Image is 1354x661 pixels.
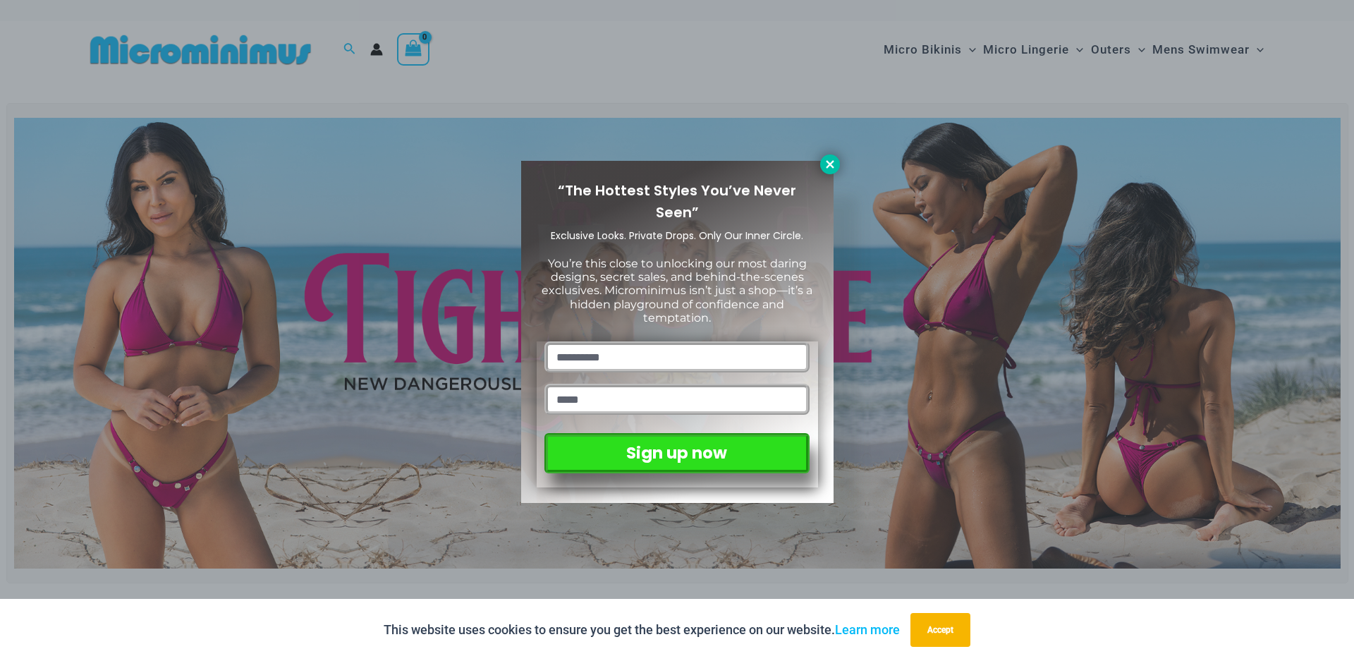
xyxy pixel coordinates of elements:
a: Learn more [835,622,900,637]
span: “The Hottest Styles You’ve Never Seen” [558,181,796,222]
span: You’re this close to unlocking our most daring designs, secret sales, and behind-the-scenes exclu... [542,257,812,325]
button: Sign up now [544,433,809,473]
p: This website uses cookies to ensure you get the best experience on our website. [384,619,900,641]
button: Close [820,154,840,174]
span: Exclusive Looks. Private Drops. Only Our Inner Circle. [551,229,803,243]
button: Accept [910,613,970,647]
